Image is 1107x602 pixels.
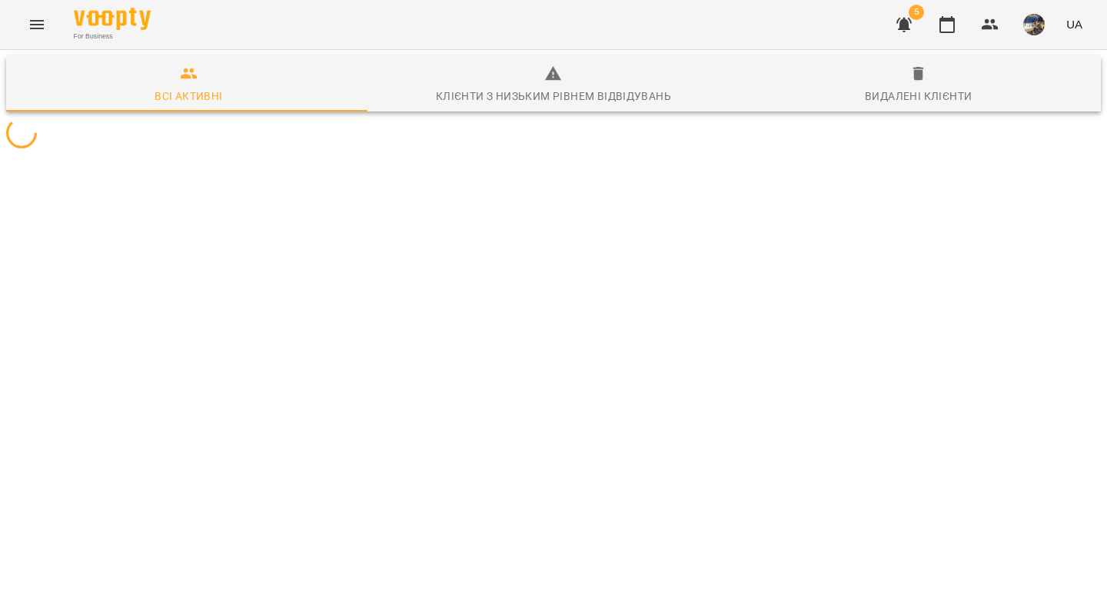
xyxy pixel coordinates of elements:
[436,87,671,105] div: Клієнти з низьким рівнем відвідувань
[865,87,972,105] div: Видалені клієнти
[74,32,151,42] span: For Business
[155,87,222,105] div: Всі активні
[1023,14,1045,35] img: 10df61c86029c9e6bf63d4085f455a0c.jpg
[909,5,924,20] span: 5
[74,8,151,30] img: Voopty Logo
[18,6,55,43] button: Menu
[1066,16,1082,32] span: UA
[1060,10,1089,38] button: UA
